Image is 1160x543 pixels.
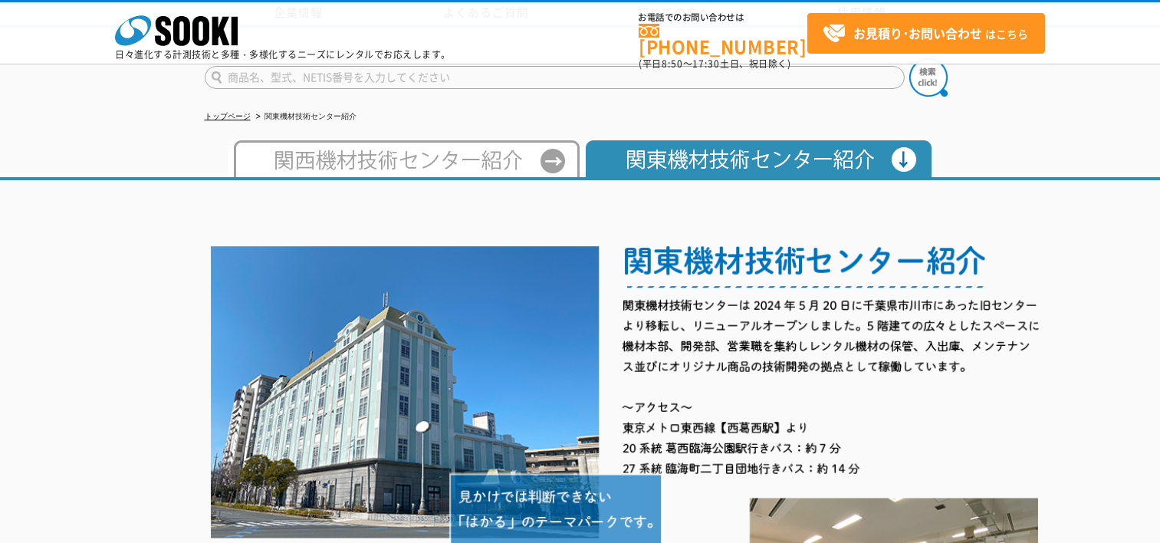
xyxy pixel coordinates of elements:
img: btn_search.png [909,58,948,97]
input: 商品名、型式、NETIS番号を入力してください [205,66,905,89]
span: お電話でのお問い合わせは [639,13,807,22]
a: トップページ [205,112,251,120]
span: 17:30 [692,57,720,71]
strong: お見積り･お問い合わせ [853,24,982,42]
span: 8:50 [662,57,683,71]
img: 関東機材技術センター紹介 [580,140,932,177]
a: お見積り･お問い合わせはこちら [807,13,1045,54]
a: 西日本テクニカルセンター紹介 [228,163,580,174]
span: はこちら [823,22,1028,45]
a: 関東機材技術センター紹介 [580,163,932,174]
li: 関東機材技術センター紹介 [253,109,357,125]
p: 日々進化する計測技術と多種・多様化するニーズにレンタルでお応えします。 [115,50,451,59]
span: (平日 ～ 土日、祝日除く) [639,57,790,71]
img: 西日本テクニカルセンター紹介 [228,140,580,177]
a: [PHONE_NUMBER] [639,24,807,55]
